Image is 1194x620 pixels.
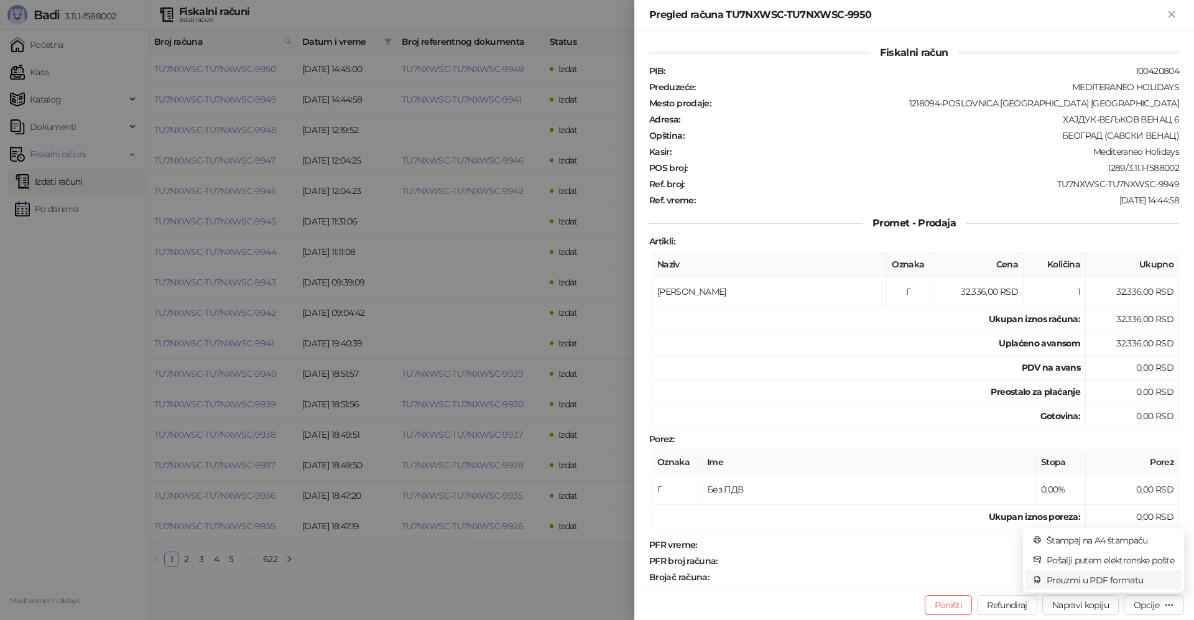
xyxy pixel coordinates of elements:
[1036,450,1086,474] th: Stopa
[991,386,1080,397] strong: Preostalo za plaćanje
[685,130,1180,141] div: БЕОГРАД (САВСКИ ВЕНАЦ)
[999,338,1080,349] strong: Uplaćeno avansom
[649,433,674,445] strong: Porez :
[1086,356,1179,380] td: 0,00 RSD
[989,511,1080,522] strong: Ukupan iznos poreza:
[1086,474,1179,505] td: 0,00 RSD
[652,277,887,307] td: [PERSON_NAME]
[697,81,1180,93] div: MEDITERANEO HOLIDAYS
[649,195,695,206] strong: Ref. vreme :
[1022,362,1080,373] strong: PDV na avans
[682,114,1180,125] div: ХАЈДУК-ВЕЉКОВ ВЕНАЦ 6
[1086,404,1179,428] td: 0,00 RSD
[1042,595,1119,615] button: Napravi kopiju
[672,146,1180,157] div: Mediteraneo Holidays
[870,47,958,58] span: Fiskalni račun
[649,571,709,583] strong: Brojač računa :
[719,555,1180,567] div: TU7NXWSC-TU7NXWSC-9950
[652,450,702,474] th: Oznaka
[649,146,671,157] strong: Kasir :
[1040,410,1080,422] strong: Gotovina :
[977,595,1037,615] button: Refundiraj
[1164,7,1179,22] button: Zatvori
[649,162,687,174] strong: POS broj :
[989,313,1080,325] strong: Ukupan iznos računa :
[1036,474,1086,505] td: 0,00%
[649,81,696,93] strong: Preduzeće :
[1024,277,1086,307] td: 1
[1086,505,1179,529] td: 0,00 RSD
[1086,277,1179,307] td: 32.336,00 RSD
[649,98,711,109] strong: Mesto prodaje :
[925,595,973,615] button: Poništi
[688,162,1180,174] div: 1289/3.11.1-f588002
[649,178,685,190] strong: Ref. broj :
[649,130,684,141] strong: Opština :
[702,474,1036,505] td: Без ПДВ
[686,178,1180,190] div: TU7NXWSC-TU7NXWSC-9949
[1086,252,1179,277] th: Ukupno
[649,114,680,125] strong: Adresa :
[1086,380,1179,404] td: 0,00 RSD
[887,277,930,307] td: Г
[702,450,1036,474] th: Ime
[863,217,966,229] span: Promet - Prodaja
[1047,573,1174,587] span: Preuzmi u PDF formatu
[698,539,1180,550] div: [DATE] 14:45:00
[1052,599,1109,611] span: Napravi kopiju
[649,7,1164,22] div: Pregled računa TU7NXWSC-TU7NXWSC-9950
[1086,450,1179,474] th: Porez
[930,277,1024,307] td: 32.336,00 RSD
[887,252,930,277] th: Oznaka
[649,236,675,247] strong: Artikli :
[652,474,702,505] td: Г
[649,539,697,550] strong: PFR vreme :
[652,252,887,277] th: Naziv
[1047,534,1174,547] span: Štampaj na A4 štampaču
[712,98,1180,109] div: 1218094-POSLOVNICA [GEOGRAPHIC_DATA] [GEOGRAPHIC_DATA]
[930,252,1024,277] th: Cena
[1134,599,1159,611] div: Opcije
[1047,553,1174,567] span: Pošalji putem elektronske pošte
[696,195,1180,206] div: [DATE] 14:44:58
[1024,252,1086,277] th: Količina
[666,65,1180,76] div: 100420804
[710,571,1180,583] div: 2595/9950ПП
[1124,595,1184,615] button: Opcije
[649,65,665,76] strong: PIB :
[1086,331,1179,356] td: 32.336,00 RSD
[649,555,718,567] strong: PFR broj računa :
[1086,307,1179,331] td: 32.336,00 RSD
